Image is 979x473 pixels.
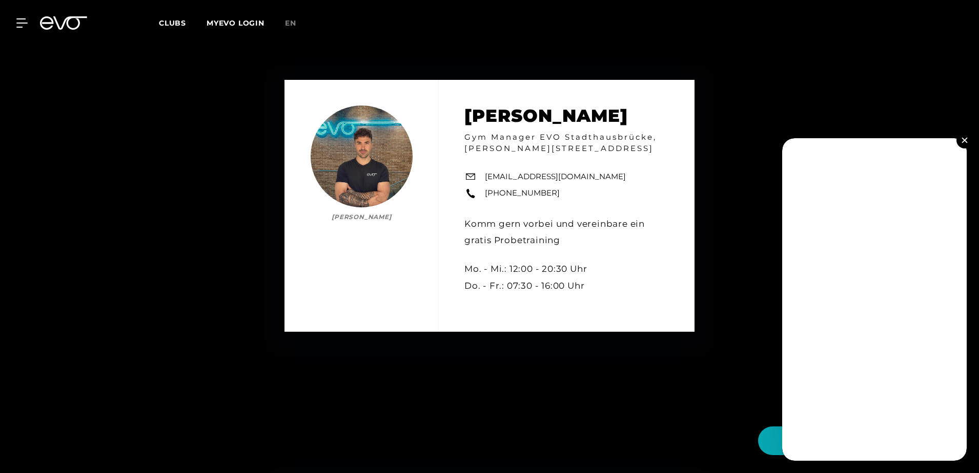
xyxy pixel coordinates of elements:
a: MYEVO LOGIN [207,18,264,28]
a: [EMAIL_ADDRESS][DOMAIN_NAME] [485,171,626,183]
span: Clubs [159,18,186,28]
span: en [285,18,296,28]
a: [PHONE_NUMBER] [485,187,560,199]
a: en [285,17,309,29]
img: close.svg [962,137,967,143]
a: Clubs [159,18,207,28]
button: Hallo Athlet! Was möchtest du tun? [758,426,958,455]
